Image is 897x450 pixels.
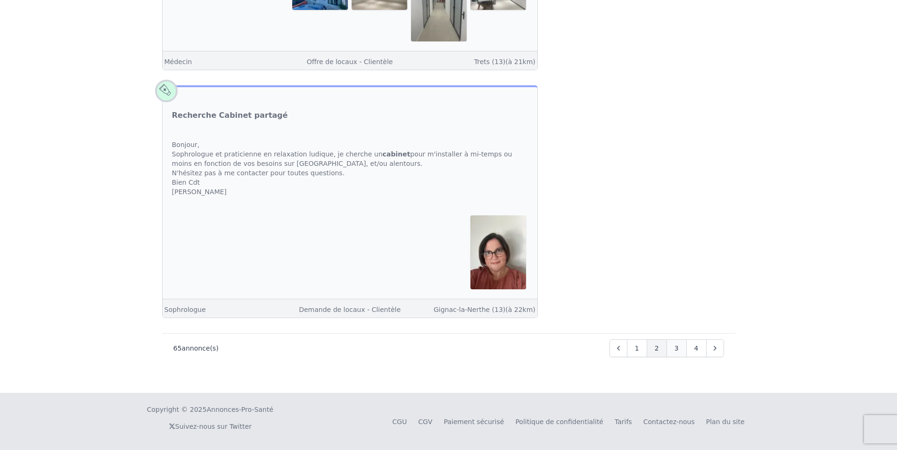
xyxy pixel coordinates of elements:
span: 1 [635,344,639,353]
a: Politique de confidentialité [515,418,603,425]
strong: cabinet [383,150,411,158]
a: Suivez-nous sur Twitter [169,423,252,430]
span: (à 22km) [505,306,535,313]
p: annonce(s) [173,344,219,353]
span: 2 [655,344,659,353]
a: Demande de locaux - Clientèle [299,306,401,313]
a: Médecin [165,58,192,65]
a: Sophrologue [165,306,206,313]
a: Recherche Cabinet partagé [172,110,288,121]
a: Trets (13)(à 21km) [474,58,535,65]
div: Bonjour, Sophrologue et praticienne en relaxation ludique, je cherche un pour m'installer à mi-te... [163,131,537,206]
a: Annonces-Pro-Santé [206,405,273,414]
a: Contactez-nous [643,418,695,425]
div: Copyright © 2025 [147,405,273,414]
a: Paiement sécurisé [444,418,504,425]
a: CGU [392,418,407,425]
span: (à 21km) [505,58,535,65]
span: 3 [675,344,679,353]
span: 4 [694,344,699,353]
span: 65 [173,344,182,352]
nav: Pagination [609,339,724,357]
a: Plan du site [706,418,745,425]
a: CGV [418,418,432,425]
a: Gignac-la-Nerthe (13)(à 22km) [434,306,535,313]
img: Recherche Cabinet partagé [470,215,526,289]
a: Tarifs [615,418,632,425]
a: Offre de locaux - Clientèle [307,58,393,65]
